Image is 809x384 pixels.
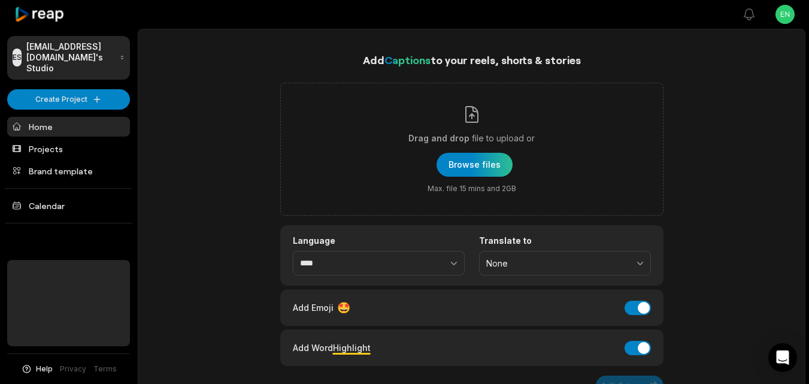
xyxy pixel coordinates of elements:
[21,364,53,374] button: Help
[768,343,797,372] div: Open Intercom Messenger
[293,235,465,246] label: Language
[36,364,53,374] span: Help
[26,41,115,74] p: [EMAIL_ADDRESS][DOMAIN_NAME]'s Studio
[7,89,130,110] button: Create Project
[7,139,130,159] a: Projects
[7,117,130,137] a: Home
[293,301,334,314] span: Add Emoji
[428,184,516,193] span: Max. file 15 mins and 2GB
[93,364,117,374] a: Terms
[293,340,371,356] div: Add Word
[7,196,130,216] a: Calendar
[479,251,651,276] button: None
[333,343,371,353] span: Highlight
[60,364,86,374] a: Privacy
[280,52,663,68] h1: Add to your reels, shorts & stories
[472,131,535,146] span: file to upload or
[479,235,651,246] label: Translate to
[7,161,130,181] a: Brand template
[437,153,513,177] button: Drag and dropfile to upload orMax. file 15 mins and 2GB
[408,131,469,146] span: Drag and drop
[13,49,22,66] div: ES
[486,258,627,269] span: None
[337,300,350,316] span: 🤩
[384,53,431,66] span: Captions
